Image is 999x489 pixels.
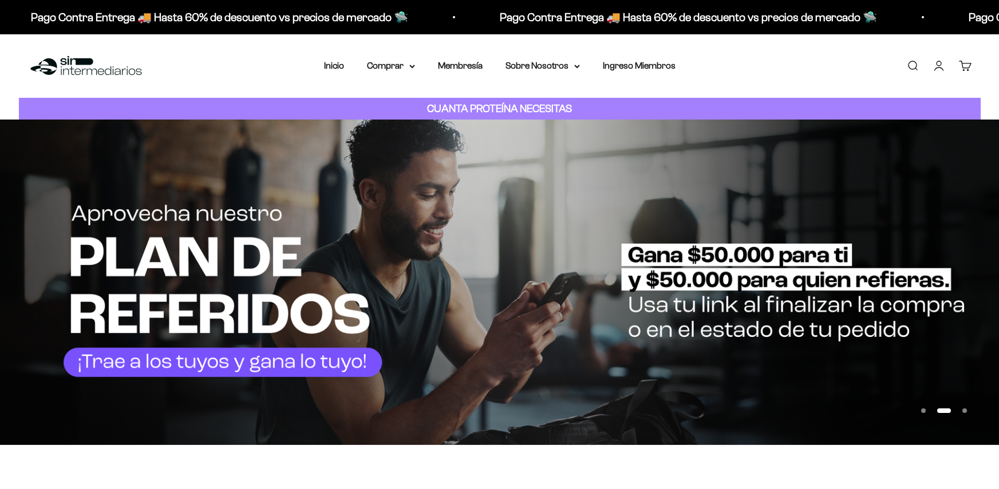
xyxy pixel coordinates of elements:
[324,61,344,70] a: Inicio
[427,102,572,114] strong: CUANTA PROTEÍNA NECESITAS
[438,61,483,70] a: Membresía
[506,58,580,73] summary: Sobre Nosotros
[353,8,730,26] p: Pago Contra Entrega 🚚 Hasta 60% de descuento vs precios de mercado 🛸
[367,58,415,73] summary: Comprar
[603,61,676,70] a: Ingreso Miembros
